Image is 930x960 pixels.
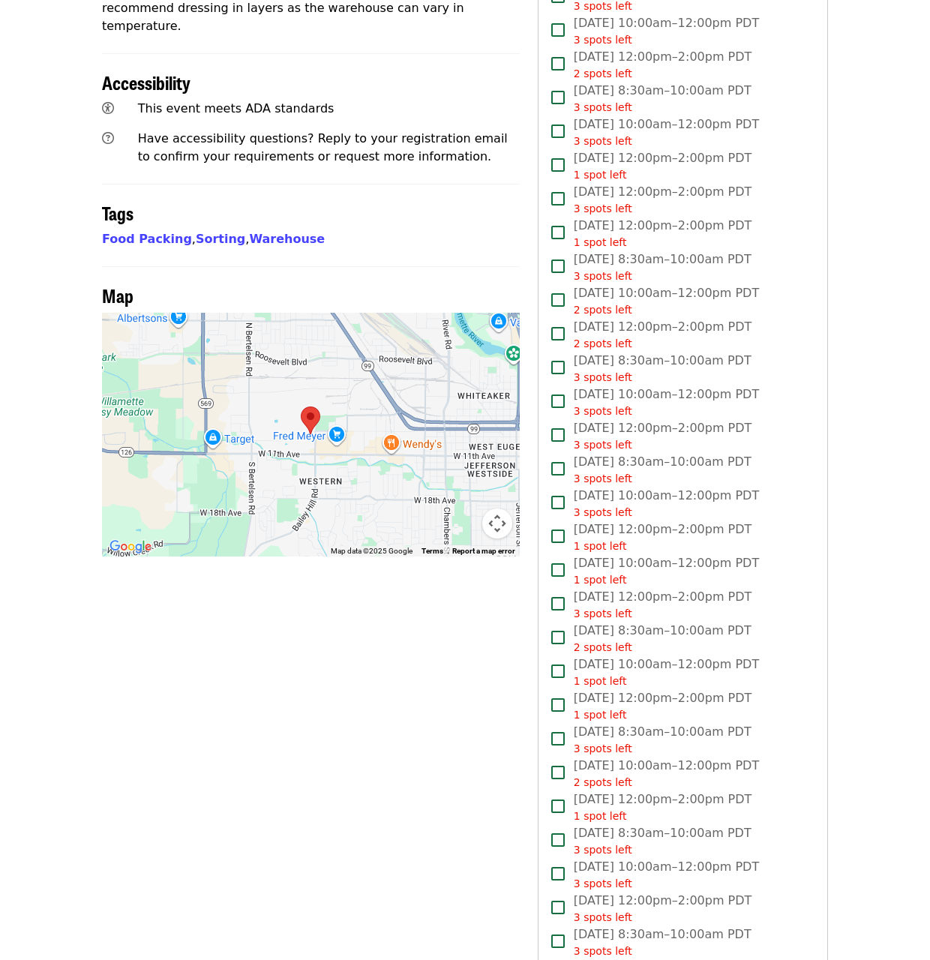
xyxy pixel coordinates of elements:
span: [DATE] 10:00am–12:00pm PDT [574,757,759,790]
span: [DATE] 12:00pm–2:00pm PDT [574,790,752,824]
span: 1 spot left [574,675,627,687]
span: 1 spot left [574,709,627,721]
span: 3 spots left [574,135,632,147]
span: [DATE] 8:30am–10:00am PDT [574,723,751,757]
span: [DATE] 12:00pm–2:00pm PDT [574,183,752,217]
i: universal-access icon [102,101,114,115]
span: [DATE] 8:30am–10:00am PDT [574,82,751,115]
span: [DATE] 10:00am–12:00pm PDT [574,115,759,149]
span: 2 spots left [574,337,632,349]
span: 3 spots left [574,472,632,484]
span: , [196,232,249,246]
a: Sorting [196,232,245,246]
span: Accessibility [102,69,190,95]
span: [DATE] 10:00am–12:00pm PDT [574,655,759,689]
span: [DATE] 10:00am–12:00pm PDT [574,385,759,419]
img: Google [106,537,155,556]
span: 3 spots left [574,101,632,113]
a: Food Packing [102,232,192,246]
span: [DATE] 8:30am–10:00am PDT [574,824,751,858]
span: This event meets ADA standards [138,101,334,115]
span: 3 spots left [574,270,632,282]
span: 1 spot left [574,540,627,552]
span: [DATE] 12:00pm–2:00pm PDT [574,520,752,554]
span: [DATE] 10:00am–12:00pm PDT [574,14,759,48]
span: 2 spots left [574,641,632,653]
span: 3 spots left [574,945,632,957]
span: [DATE] 12:00pm–2:00pm PDT [574,689,752,723]
button: Map camera controls [482,508,512,538]
span: 3 spots left [574,844,632,856]
span: Tags [102,199,133,226]
span: 3 spots left [574,405,632,417]
span: 1 spot left [574,810,627,822]
span: [DATE] 12:00pm–2:00pm PDT [574,48,752,82]
span: [DATE] 12:00pm–2:00pm PDT [574,318,752,352]
span: 1 spot left [574,236,627,248]
span: [DATE] 8:30am–10:00am PDT [574,453,751,487]
span: [DATE] 12:00pm–2:00pm PDT [574,149,752,183]
span: [DATE] 12:00pm–2:00pm PDT [574,419,752,453]
span: 1 spot left [574,169,627,181]
span: 3 spots left [574,607,632,619]
span: [DATE] 8:30am–10:00am PDT [574,250,751,284]
a: Warehouse [249,232,325,246]
span: 3 spots left [574,742,632,754]
span: [DATE] 10:00am–12:00pm PDT [574,487,759,520]
span: [DATE] 12:00pm–2:00pm PDT [574,588,752,622]
span: 2 spots left [574,67,632,79]
span: [DATE] 12:00pm–2:00pm PDT [574,217,752,250]
span: Map data ©2025 Google [331,547,412,555]
span: 2 spots left [574,776,632,788]
a: Terms (opens in new tab) [421,547,443,555]
span: [DATE] 8:30am–10:00am PDT [574,622,751,655]
span: 3 spots left [574,34,632,46]
span: [DATE] 8:30am–10:00am PDT [574,925,751,959]
span: 3 spots left [574,371,632,383]
span: 3 spots left [574,911,632,923]
span: [DATE] 10:00am–12:00pm PDT [574,554,759,588]
span: 3 spots left [574,506,632,518]
a: Report a map error [452,547,515,555]
span: [DATE] 10:00am–12:00pm PDT [574,284,759,318]
span: [DATE] 10:00am–12:00pm PDT [574,858,759,892]
span: 3 spots left [574,202,632,214]
span: [DATE] 8:30am–10:00am PDT [574,352,751,385]
i: question-circle icon [102,131,114,145]
span: 2 spots left [574,304,632,316]
span: 1 spot left [574,574,627,586]
span: [DATE] 12:00pm–2:00pm PDT [574,892,752,925]
span: 3 spots left [574,439,632,451]
span: Map [102,282,133,308]
span: Have accessibility questions? Reply to your registration email to confirm your requirements or re... [138,131,508,163]
span: , [102,232,196,246]
a: Open this area in Google Maps (opens a new window) [106,537,155,556]
span: 3 spots left [574,877,632,889]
